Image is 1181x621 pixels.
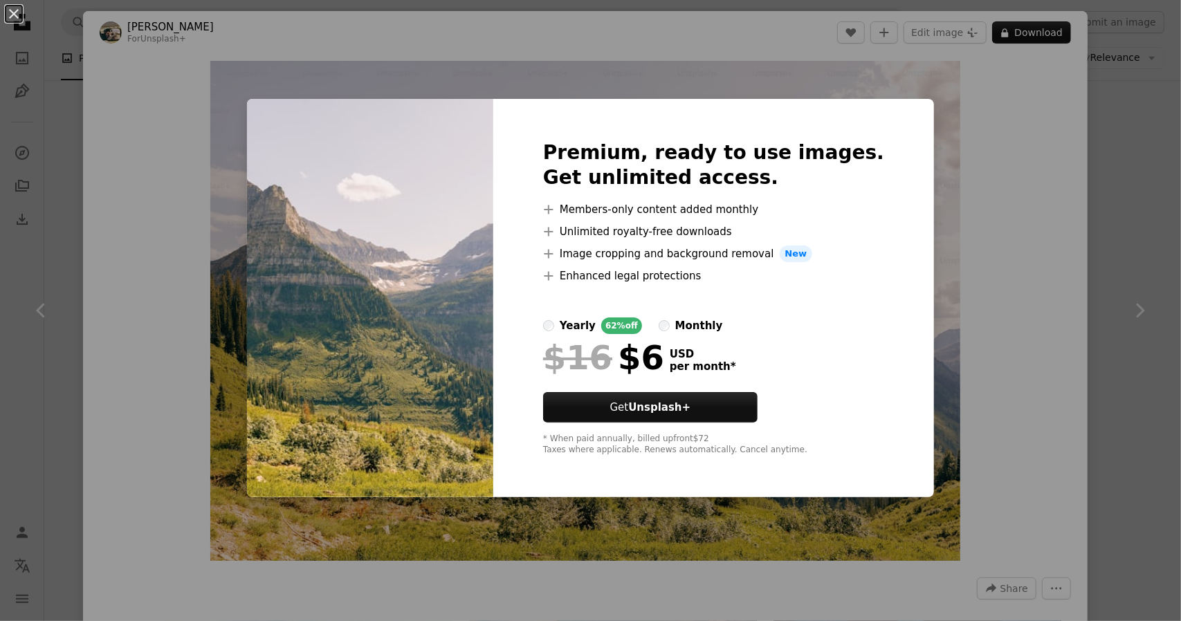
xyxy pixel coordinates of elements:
[543,434,884,456] div: * When paid annually, billed upfront $72 Taxes where applicable. Renews automatically. Cancel any...
[543,245,884,262] li: Image cropping and background removal
[675,317,723,334] div: monthly
[628,401,690,414] strong: Unsplash+
[670,360,736,373] span: per month *
[543,340,612,376] span: $16
[560,317,596,334] div: yearly
[543,140,884,190] h2: Premium, ready to use images. Get unlimited access.
[543,392,758,423] button: GetUnsplash+
[247,99,493,497] img: premium_photo-1692640262349-4049a9516824
[543,223,884,240] li: Unlimited royalty-free downloads
[543,201,884,218] li: Members-only content added monthly
[543,268,884,284] li: Enhanced legal protections
[670,348,736,360] span: USD
[601,317,642,334] div: 62% off
[543,340,664,376] div: $6
[780,245,813,262] span: New
[659,320,670,331] input: monthly
[543,320,554,331] input: yearly62%off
